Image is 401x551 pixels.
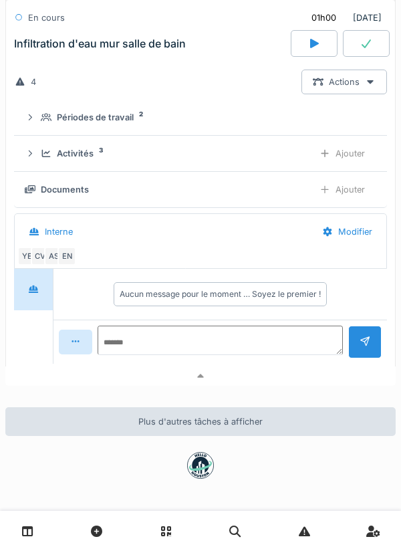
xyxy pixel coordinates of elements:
[19,177,382,202] summary: DocumentsAjouter
[31,76,36,88] div: 4
[57,147,94,160] div: Activités
[19,141,382,166] summary: Activités3Ajouter
[31,247,49,265] div: CV
[308,177,376,202] div: Ajouter
[57,247,76,265] div: EN
[311,219,384,244] div: Modifier
[19,105,382,130] summary: Périodes de travail2
[120,288,321,300] div: Aucun message pour le moment … Soyez le premier !
[187,452,214,479] img: badge-BVDL4wpA.svg
[44,247,63,265] div: AS
[45,225,73,238] div: Interne
[57,111,134,124] div: Périodes de travail
[300,5,387,30] div: [DATE]
[17,247,36,265] div: YE
[301,70,387,94] div: Actions
[41,183,89,196] div: Documents
[5,407,396,436] div: Plus d'autres tâches à afficher
[311,11,336,24] div: 01h00
[28,11,65,24] div: En cours
[308,141,376,166] div: Ajouter
[14,37,186,50] div: Infiltration d'eau mur salle de bain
